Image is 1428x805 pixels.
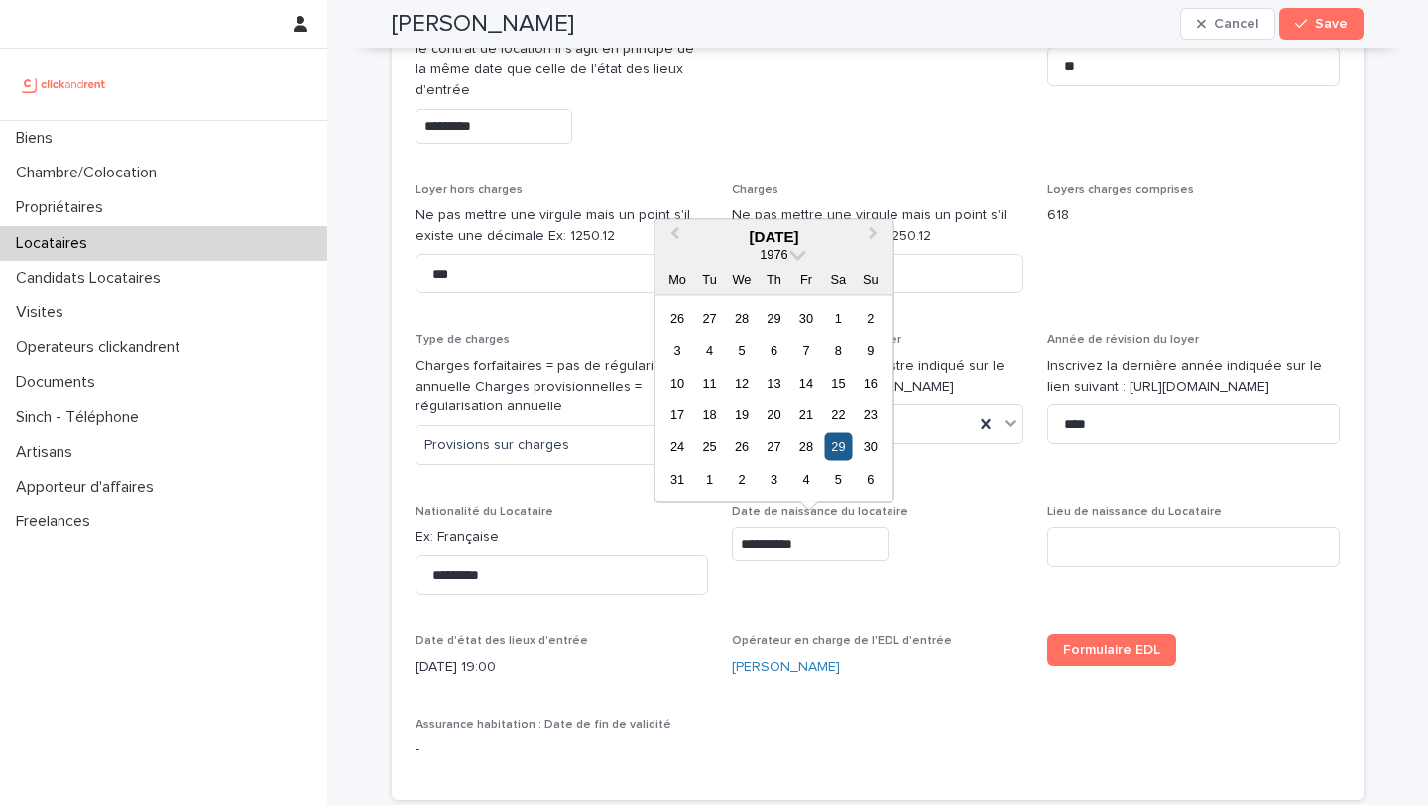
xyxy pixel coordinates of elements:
div: Choose Thursday, 3 June 1976 [761,465,787,492]
div: Sa [825,265,852,291]
div: Su [857,265,884,291]
p: Ex: Française [416,527,708,548]
span: 1976 [760,246,787,261]
p: Charges forfaitaires = pas de régularisation annuelle Charges provisionnelles = régularisation an... [416,356,708,417]
p: Biens [8,129,68,148]
div: Choose Saturday, 22 May 1976 [825,402,852,428]
div: Fr [792,265,819,291]
div: Choose Tuesday, 11 May 1976 [696,369,723,396]
p: Candidats Locataires [8,269,177,287]
div: Choose Wednesday, 5 May 1976 [728,337,755,364]
div: Choose Thursday, 29 April 1976 [761,304,787,331]
div: Choose Sunday, 16 May 1976 [857,369,884,396]
div: Choose Monday, 3 May 1976 [663,337,690,364]
a: Formulaire EDL [1047,634,1176,666]
h2: [PERSON_NAME] [392,10,574,39]
div: Th [761,265,787,291]
span: Année de révision du loyer [1047,334,1199,346]
div: Choose Saturday, 1 May 1976 [825,304,852,331]
button: Cancel [1180,8,1275,40]
div: Choose Saturday, 8 May 1976 [825,337,852,364]
span: Provisions sur charges [424,435,569,456]
div: Choose Sunday, 6 June 1976 [857,465,884,492]
div: Choose Wednesday, 19 May 1976 [728,402,755,428]
p: Indiquez la date à laquelle on fait commencer le contrat de location Il s'agit en principe de la ... [416,19,708,101]
img: UCB0brd3T0yccxBKYDjQ [16,64,112,104]
div: Choose Monday, 17 May 1976 [663,402,690,428]
div: Choose Tuesday, 25 May 1976 [696,433,723,460]
div: Choose Sunday, 30 May 1976 [857,433,884,460]
p: Apporteur d'affaires [8,478,170,497]
p: - [416,740,708,760]
span: Loyers charges comprises [1047,184,1194,196]
span: Opérateur en charge de l'EDL d'entrée [732,635,952,647]
div: Choose Friday, 14 May 1976 [792,369,819,396]
p: Propriétaires [8,198,119,217]
span: Type de charges [416,334,510,346]
button: Save [1279,8,1364,40]
div: Choose Wednesday, 2 June 1976 [728,465,755,492]
span: Assurance habitation : Date de fin de validité [416,719,671,731]
div: Choose Tuesday, 4 May 1976 [696,337,723,364]
div: Choose Wednesday, 28 April 1976 [728,304,755,331]
div: Choose Friday, 4 June 1976 [792,465,819,492]
div: Choose Sunday, 23 May 1976 [857,402,884,428]
div: Choose Friday, 7 May 1976 [792,337,819,364]
button: Next Month [860,221,892,253]
p: Chambre/Colocation [8,164,173,182]
div: Choose Monday, 31 May 1976 [663,465,690,492]
div: Choose Monday, 26 April 1976 [663,304,690,331]
span: Cancel [1214,17,1258,31]
div: Mo [663,265,690,291]
div: Tu [696,265,723,291]
div: Choose Sunday, 2 May 1976 [857,304,884,331]
p: Locataires [8,234,103,253]
div: Choose Monday, 24 May 1976 [663,433,690,460]
p: Ne pas mettre une virgule mais un point s'il existe une décimale Ex: 1250.12 [416,205,708,247]
div: Choose Thursday, 20 May 1976 [761,402,787,428]
div: Choose Thursday, 13 May 1976 [761,369,787,396]
div: Choose Friday, 21 May 1976 [792,402,819,428]
button: Previous Month [656,221,688,253]
a: [PERSON_NAME] [732,657,840,678]
div: Choose Saturday, 29 May 1976 [825,433,852,460]
p: 618 [1047,205,1340,226]
div: Choose Thursday, 27 May 1976 [761,433,787,460]
div: Choose Friday, 30 April 1976 [792,304,819,331]
div: Choose Tuesday, 27 April 1976 [696,304,723,331]
p: [DATE] 19:00 [416,657,708,678]
p: Documents [8,373,111,392]
div: Choose Sunday, 9 May 1976 [857,337,884,364]
div: month 1976-05 [661,301,887,495]
p: Operateurs clickandrent [8,338,196,357]
div: Choose Saturday, 15 May 1976 [825,369,852,396]
p: Freelances [8,513,106,531]
div: Choose Tuesday, 1 June 1976 [696,465,723,492]
div: Choose Wednesday, 26 May 1976 [728,433,755,460]
p: Ne pas mettre une virgule mais un point s'il existe une décimale Ex: 1250.12 [732,205,1024,247]
div: Choose Monday, 10 May 1976 [663,369,690,396]
div: Choose Saturday, 5 June 1976 [825,465,852,492]
span: Loyer hors charges [416,184,523,196]
span: Date d'état des lieux d'entrée [416,635,588,647]
span: Lieu de naissance du Locataire [1047,506,1222,517]
p: Inscrivez la dernière année indiquée sur le lien suivant : [URL][DOMAIN_NAME] [1047,356,1340,398]
div: Choose Thursday, 6 May 1976 [761,337,787,364]
p: Sinch - Téléphone [8,408,155,427]
span: Formulaire EDL [1063,643,1160,657]
span: Charges [732,184,778,196]
p: Artisans [8,443,88,462]
p: Visites [8,303,79,322]
div: [DATE] [654,227,892,245]
span: Save [1315,17,1348,31]
div: Choose Friday, 28 May 1976 [792,433,819,460]
div: Choose Wednesday, 12 May 1976 [728,369,755,396]
div: We [728,265,755,291]
span: Nationalité du Locataire [416,506,553,517]
div: Choose Tuesday, 18 May 1976 [696,402,723,428]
